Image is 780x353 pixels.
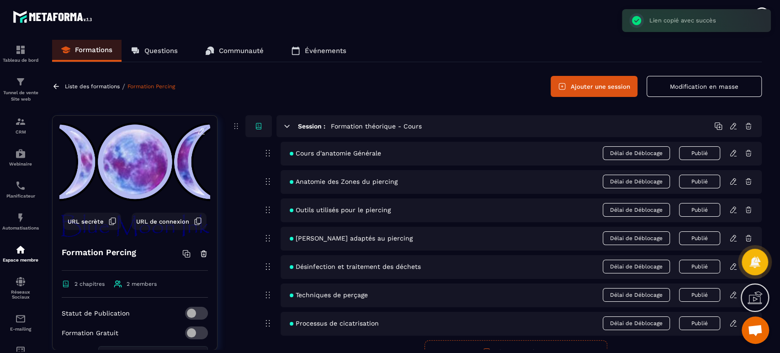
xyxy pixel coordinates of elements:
img: scheduler [15,180,26,191]
span: 2 members [127,281,157,287]
button: Publié [679,288,720,302]
h5: Formation théorique - Cours [331,122,422,131]
img: formation [15,76,26,87]
p: Questions [144,47,178,55]
button: Publié [679,260,720,273]
img: social-network [15,276,26,287]
a: social-networksocial-networkRéseaux Sociaux [2,269,39,306]
a: Formation Percing [127,83,175,90]
span: URL de connexion [136,218,189,225]
span: Délai de Déblocage [603,260,670,273]
span: Outils utilisés pour le piercing [290,206,391,214]
a: automationsautomationsEspace membre [2,237,39,269]
button: Publié [679,231,720,245]
a: Liste des formations [65,83,120,90]
img: email [15,313,26,324]
p: Webinaire [2,161,39,166]
div: Ouvrir le chat [742,316,769,344]
img: automations [15,148,26,159]
p: Réseaux Sociaux [2,289,39,300]
button: Publié [679,175,720,188]
p: Formation Gratuit [62,329,118,337]
p: Planificateur [2,193,39,198]
img: formation [15,44,26,55]
button: Publié [679,146,720,160]
button: URL de connexion [132,213,207,230]
p: Formations [75,46,112,54]
span: Délai de Déblocage [603,203,670,217]
p: Tableau de bord [2,58,39,63]
span: Délai de Déblocage [603,146,670,160]
img: automations [15,212,26,223]
span: 2 chapitres [74,281,105,287]
span: Techniques de perçage [290,291,368,299]
button: URL secrète [63,213,121,230]
span: Désinfection et traitement des déchets [290,263,421,270]
span: / [122,82,125,91]
span: URL secrète [68,218,104,225]
a: Formations [52,40,122,62]
a: automationsautomationsAutomatisations [2,205,39,237]
p: E-mailing [2,326,39,332]
p: Statut de Publication [62,310,130,317]
span: Délai de Déblocage [603,231,670,245]
button: Publié [679,316,720,330]
a: formationformationTableau de bord [2,37,39,70]
p: Espace membre [2,257,39,262]
span: Cours d'anatomie Générale [290,150,381,157]
span: Délai de Déblocage [603,175,670,188]
a: Communauté [196,40,273,62]
a: formationformationCRM [2,109,39,141]
a: formationformationTunnel de vente Site web [2,70,39,109]
h4: Formation Percing [62,246,136,259]
p: Communauté [219,47,264,55]
p: Automatisations [2,225,39,230]
p: Événements [305,47,346,55]
a: Questions [122,40,187,62]
span: Anatomie des Zones du piercing [290,178,398,185]
p: Tunnel de vente Site web [2,90,39,102]
p: CRM [2,129,39,134]
button: Publié [679,203,720,217]
a: automationsautomationsWebinaire [2,141,39,173]
h6: Session : [298,123,325,130]
img: background [59,123,210,237]
img: automations [15,244,26,255]
span: Délai de Déblocage [603,316,670,330]
a: emailemailE-mailing [2,306,39,338]
a: schedulerschedulerPlanificateur [2,173,39,205]
button: Modification en masse [647,76,762,97]
span: Délai de Déblocage [603,288,670,302]
button: Ajouter une session [551,76,637,97]
span: Processus de cicatrisation [290,320,379,327]
img: formation [15,116,26,127]
a: Événements [282,40,356,62]
img: logo [13,8,95,25]
span: [PERSON_NAME] adaptés au piercing [290,235,413,242]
